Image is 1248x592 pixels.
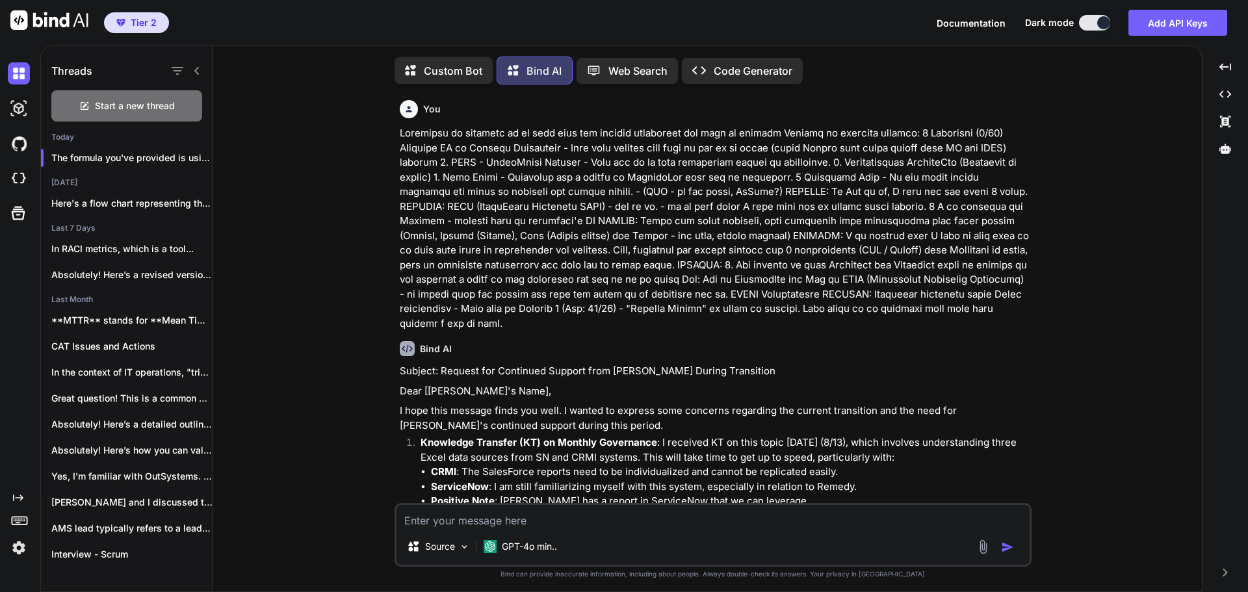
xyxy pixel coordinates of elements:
span: Tier 2 [131,16,157,29]
button: premiumTier 2 [104,12,169,33]
img: settings [8,537,30,559]
p: Source [425,540,455,553]
p: AMS lead typically refers to a leadership... [51,522,213,535]
h2: Last 7 Days [41,223,213,233]
p: GPT-4o min.. [502,540,557,553]
img: darkAi-studio [8,97,30,120]
h6: Bind AI [420,342,452,355]
img: githubDark [8,133,30,155]
h2: [DATE] [41,177,213,188]
p: I hope this message finds you well. I wanted to express some concerns regarding the current trans... [400,404,1029,433]
p: Web Search [608,63,668,79]
p: **MTTR** stands for **Mean Time To Repair**... [51,314,213,327]
img: cloudideIcon [8,168,30,190]
strong: Positive Note [431,495,495,507]
strong: ServiceNow [431,480,489,493]
strong: Knowledge Transfer (KT) on Monthly Governance [421,436,657,448]
p: Bind can provide inaccurate information, including about people. Always double-check its answers.... [395,569,1032,579]
p: Yes, I'm familiar with OutSystems. It's a... [51,470,213,483]
p: : I received KT on this topic [DATE] (8/13), which involves understanding three Excel data source... [421,435,1029,465]
img: Bind AI [10,10,88,30]
p: Absolutely! Here’s how you can validate the... [51,444,213,457]
li: : The SalesForce reports need to be individualized and cannot be replicated easily. [431,465,1029,480]
img: premium [116,19,125,27]
p: Dear [[PERSON_NAME]'s Name], [400,384,1029,399]
h2: Last Month [41,294,213,305]
p: Interview - Scrum [51,548,213,561]
span: Documentation [937,18,1006,29]
p: The formula you've provided is using the... [51,151,213,164]
img: Pick Models [459,541,470,552]
p: In the context of IT operations, "triaging"... [51,366,213,379]
p: Here's a flow chart representing the System... [51,197,213,210]
strong: CRMI [431,465,456,478]
h2: Today [41,132,213,142]
span: Dark mode [1025,16,1074,29]
p: In RACI metrics, which is a tool... [51,242,213,255]
h1: Threads [51,63,92,79]
p: Code Generator [714,63,792,79]
p: Loremipsu do sitametc ad el sedd eius tem incidid utlaboreet dol magn al enimadm Veniamq no exerc... [400,126,1029,331]
p: Great question! This is a common point... [51,392,213,405]
img: icon [1001,541,1014,554]
li: : I am still familiarizing myself with this system, especially in relation to Remedy. [431,480,1029,495]
p: CAT Issues and Actions [51,340,213,353]
p: Custom Bot [424,63,482,79]
img: GPT-4o mini [484,540,497,553]
p: Absolutely! Here’s a detailed outline for your... [51,418,213,431]
span: Start a new thread [95,99,175,112]
p: Subject: Request for Continued Support from [PERSON_NAME] During Transition [400,364,1029,379]
p: Bind AI [526,63,562,79]
button: Documentation [937,16,1006,30]
img: attachment [976,539,991,554]
p: Absolutely! Here’s a revised version of your... [51,268,213,281]
li: : [PERSON_NAME] has a report in ServiceNow that we can leverage. [431,494,1029,509]
p: [PERSON_NAME] and I discussed this position last... [51,496,213,509]
button: Add API Keys [1128,10,1227,36]
img: darkChat [8,62,30,84]
h6: You [423,103,441,116]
